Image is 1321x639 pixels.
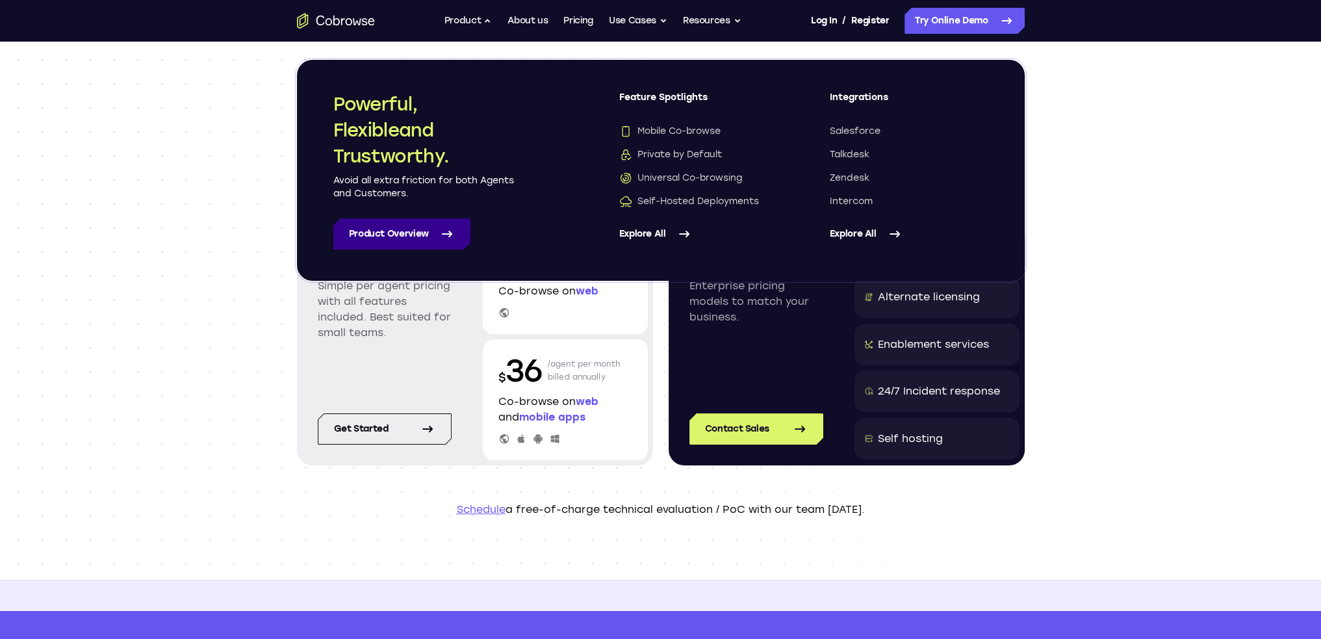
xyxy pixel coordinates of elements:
a: Register [851,8,889,34]
span: web [576,395,598,408]
img: Self-Hosted Deployments [619,195,632,208]
h2: Powerful, Flexible and Trustworthy. [333,91,515,169]
button: Resources [683,8,741,34]
span: Universal Co-browsing [619,172,742,185]
a: Intercom [830,195,988,208]
p: Avoid all extra friction for both Agents and Customers. [333,174,515,200]
a: Log In [811,8,837,34]
div: Enablement services [878,337,989,352]
div: Alternate licensing [878,289,980,305]
span: mobile apps [519,411,585,423]
a: Zendesk [830,172,988,185]
button: Product [444,8,493,34]
span: / [842,13,846,29]
a: Pricing [563,8,593,34]
span: Mobile Co-browse [619,125,721,138]
a: Try Online Demo [904,8,1025,34]
a: Private by DefaultPrivate by Default [619,148,778,161]
a: Explore All [619,218,778,250]
span: $ [498,371,506,385]
img: Mobile Co-browse [619,125,632,138]
p: /agent per month billed annually [548,350,621,391]
span: Salesforce [830,125,880,138]
span: Self-Hosted Deployments [619,195,759,208]
img: Private by Default [619,148,632,161]
a: Salesforce [830,125,988,138]
span: Integrations [830,91,988,114]
a: Go to the home page [297,13,375,29]
div: Self hosting [878,431,943,447]
span: Zendesk [830,172,869,185]
a: Universal Co-browsingUniversal Co-browsing [619,172,778,185]
span: Intercom [830,195,873,208]
span: Talkdesk [830,148,869,161]
p: Co-browse on and [498,394,632,425]
div: 24/7 Incident response [878,384,1000,399]
a: Self-Hosted DeploymentsSelf-Hosted Deployments [619,195,778,208]
a: Explore All [830,218,988,250]
a: About us [507,8,548,34]
a: Mobile Co-browseMobile Co-browse [619,125,778,138]
a: Get started [318,413,452,445]
span: web [576,285,598,297]
p: Simple per agent pricing with all features included. Best suited for small teams. [318,278,452,341]
a: Product Overview [333,218,470,250]
p: a free-of-charge technical evaluation / PoC with our team [DATE]. [297,502,1025,517]
p: Enterprise pricing models to match your business. [689,278,823,325]
span: Feature Spotlights [619,91,778,114]
a: Schedule [457,503,506,515]
p: 36 [498,350,543,391]
span: Private by Default [619,148,722,161]
button: Use Cases [609,8,667,34]
p: Co-browse on [498,283,632,299]
img: Universal Co-browsing [619,172,632,185]
a: Contact Sales [689,413,823,445]
a: Talkdesk [830,148,988,161]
